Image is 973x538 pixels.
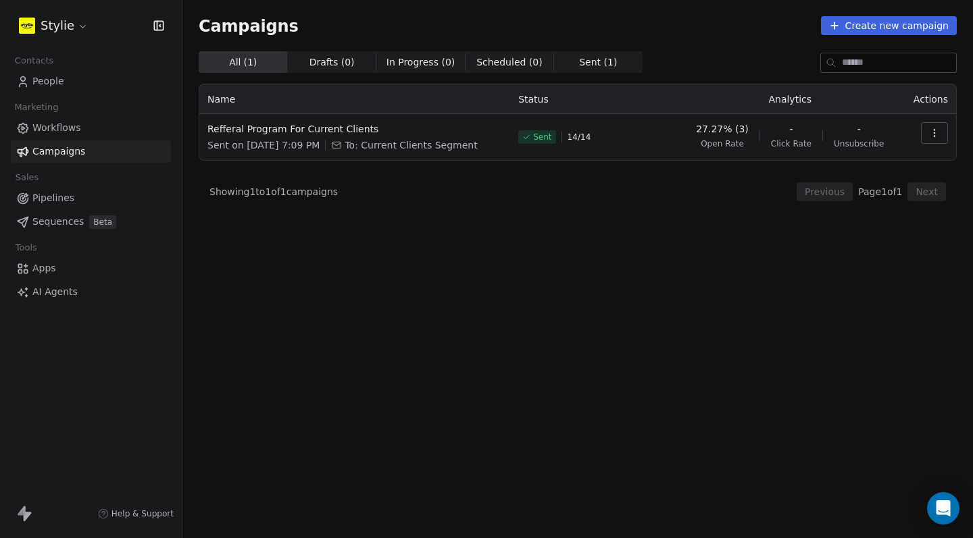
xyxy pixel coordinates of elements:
span: Sales [9,167,45,188]
span: Beta [89,215,116,229]
span: Page 1 of 1 [858,185,902,198]
span: Tools [9,238,43,258]
span: Showing 1 to 1 of 1 campaigns [209,185,338,198]
th: Status [510,84,679,114]
span: - [857,122,861,136]
span: In Progress ( 0 ) [386,55,455,70]
span: Click Rate [771,138,812,149]
a: Campaigns [11,140,171,163]
span: Pipelines [32,191,74,205]
span: 14 / 14 [568,132,591,142]
span: Sent on [DATE] 7:09 PM [207,138,320,152]
th: Analytics [679,84,901,114]
th: Name [199,84,510,114]
span: Sent [533,132,551,142]
th: Actions [901,84,956,114]
div: Open Intercom Messenger [927,492,959,524]
a: Workflows [11,117,171,139]
span: People [32,74,64,88]
span: Campaigns [32,144,85,159]
span: Sent ( 1 ) [579,55,617,70]
a: Help & Support [98,508,174,519]
button: Stylie [16,14,91,37]
a: SequencesBeta [11,211,171,233]
button: Previous [797,182,853,201]
span: Scheduled ( 0 ) [476,55,543,70]
span: Open Rate [701,138,744,149]
span: Unsubscribe [834,138,884,149]
span: Contacts [9,51,59,71]
span: Marketing [9,97,64,117]
span: Help & Support [111,508,174,519]
span: 27.27% (3) [696,122,749,136]
span: Refferal Program For Current Clients [207,122,502,136]
span: Campaigns [199,16,299,35]
a: Apps [11,257,171,279]
button: Next [907,182,946,201]
a: Pipelines [11,187,171,209]
img: stylie-square-yellow.svg [19,18,35,34]
span: Drafts ( 0 ) [309,55,355,70]
span: Workflows [32,121,81,135]
a: AI Agents [11,281,171,303]
span: Sequences [32,215,84,229]
a: People [11,70,171,92]
span: Stylie [41,17,74,34]
span: Apps [32,261,56,275]
button: Create new campaign [821,16,957,35]
span: AI Agents [32,285,78,299]
span: - [789,122,793,136]
span: To: Current Clients Segment [345,138,477,152]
